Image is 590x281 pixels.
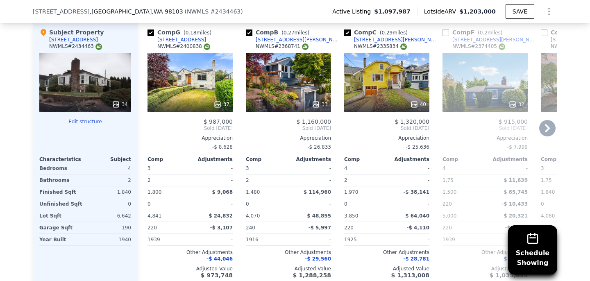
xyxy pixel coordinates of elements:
div: 1.75 [541,174,582,186]
span: -$ 7,999 [507,144,528,150]
img: NWMLS Logo [302,43,309,50]
span: $ 1,035,895 [490,272,528,279]
div: Garage Sqft [39,222,84,233]
div: 32 [508,100,524,109]
div: - [290,174,331,186]
span: 220 [442,225,452,231]
span: ( miles) [474,30,506,36]
span: -$ 26,833 [307,144,331,150]
div: - [192,198,233,210]
div: NWMLS # 2434463 [49,43,102,50]
div: 1925 [344,234,385,245]
div: 2 [246,174,287,186]
button: ScheduleShowing [508,225,557,274]
span: 0.27 [284,30,295,36]
span: -$ 4,110 [407,225,429,231]
div: Adjusted Value [344,265,429,272]
div: Appreciation [344,135,429,141]
span: 220 [147,225,157,231]
div: 0 [87,198,131,210]
div: 4 [87,163,131,174]
span: -$ 10,433 [501,201,528,207]
span: $ 9,068 [212,189,233,195]
div: NWMLS # 2335834 [354,43,407,50]
span: -$ 44,046 [206,256,233,262]
div: Comp [246,156,288,163]
span: [STREET_ADDRESS] [33,7,90,16]
div: Appreciation [442,135,528,141]
span: 1,480 [246,189,260,195]
span: $ 1,288,258 [293,272,331,279]
a: [STREET_ADDRESS][PERSON_NAME] [442,36,538,43]
span: $ 987,000 [204,118,233,125]
span: 5,000 [442,213,456,219]
div: 33 [312,100,328,109]
div: - [388,174,429,186]
span: $ 973,748 [201,272,233,279]
div: Appreciation [246,135,331,141]
div: Finished Sqft [39,186,84,198]
span: $ 85,745 [504,189,528,195]
span: 4,841 [147,213,161,219]
button: Edit structure [39,118,131,125]
span: 1,800 [147,189,161,195]
div: - [290,198,331,210]
div: 1939 [442,234,483,245]
div: 40 [410,100,426,109]
div: - [192,174,233,186]
span: 1,970 [344,189,358,195]
div: Bathrooms [39,174,84,186]
div: [STREET_ADDRESS][PERSON_NAME] [354,36,439,43]
span: 240 [246,225,255,231]
span: ( miles) [377,30,411,36]
div: Adjustments [485,156,528,163]
div: Year Built [39,234,84,245]
img: NWMLS Logo [204,43,210,50]
div: 1916 [246,234,287,245]
div: [STREET_ADDRESS] [157,36,206,43]
span: 0 [246,201,249,207]
span: Sold [DATE] [344,125,429,131]
span: $1,097,987 [374,7,411,16]
span: $ 114,960 [304,189,331,195]
span: NWMLS [187,8,209,15]
div: Lot Sqft [39,210,84,222]
div: Other Adjustments [442,249,528,256]
div: 1,840 [87,186,131,198]
div: NWMLS # 2368741 [256,43,309,50]
span: 0.29 [381,30,393,36]
span: Lotside ARV [424,7,459,16]
span: Sold [DATE] [147,125,233,131]
span: $ 1,320,000 [395,118,429,125]
span: $ 20,321 [504,213,528,219]
img: NWMLS Logo [95,43,102,50]
div: NWMLS # 2400838 [157,43,210,50]
span: Sold [DATE] [442,125,528,131]
div: Bedrooms [39,163,84,174]
span: 480 [541,225,550,231]
span: 0 [147,201,151,207]
span: ( miles) [180,30,215,36]
span: , [GEOGRAPHIC_DATA] [90,7,183,16]
span: 3 [541,165,544,171]
span: $ 11,639 [504,177,528,183]
span: Active Listing [332,7,374,16]
span: Sold [DATE] [246,125,331,131]
div: 1.75 [442,174,483,186]
span: -$ 2,880 [505,225,528,231]
div: [STREET_ADDRESS] [49,36,98,43]
div: Other Adjustments [147,249,233,256]
span: 1,840 [541,189,555,195]
div: NWMLS # 2374405 [452,43,505,50]
span: 0.18 [186,30,197,36]
span: 3 [246,165,249,171]
div: Comp C [344,28,411,36]
span: 0 [541,201,544,207]
div: Adjusted Value [442,265,528,272]
div: Adjustments [288,156,331,163]
div: - [290,163,331,174]
div: 2 [87,174,131,186]
span: $ 1,160,000 [296,118,331,125]
div: Appreciation [147,135,233,141]
div: - [487,163,528,174]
